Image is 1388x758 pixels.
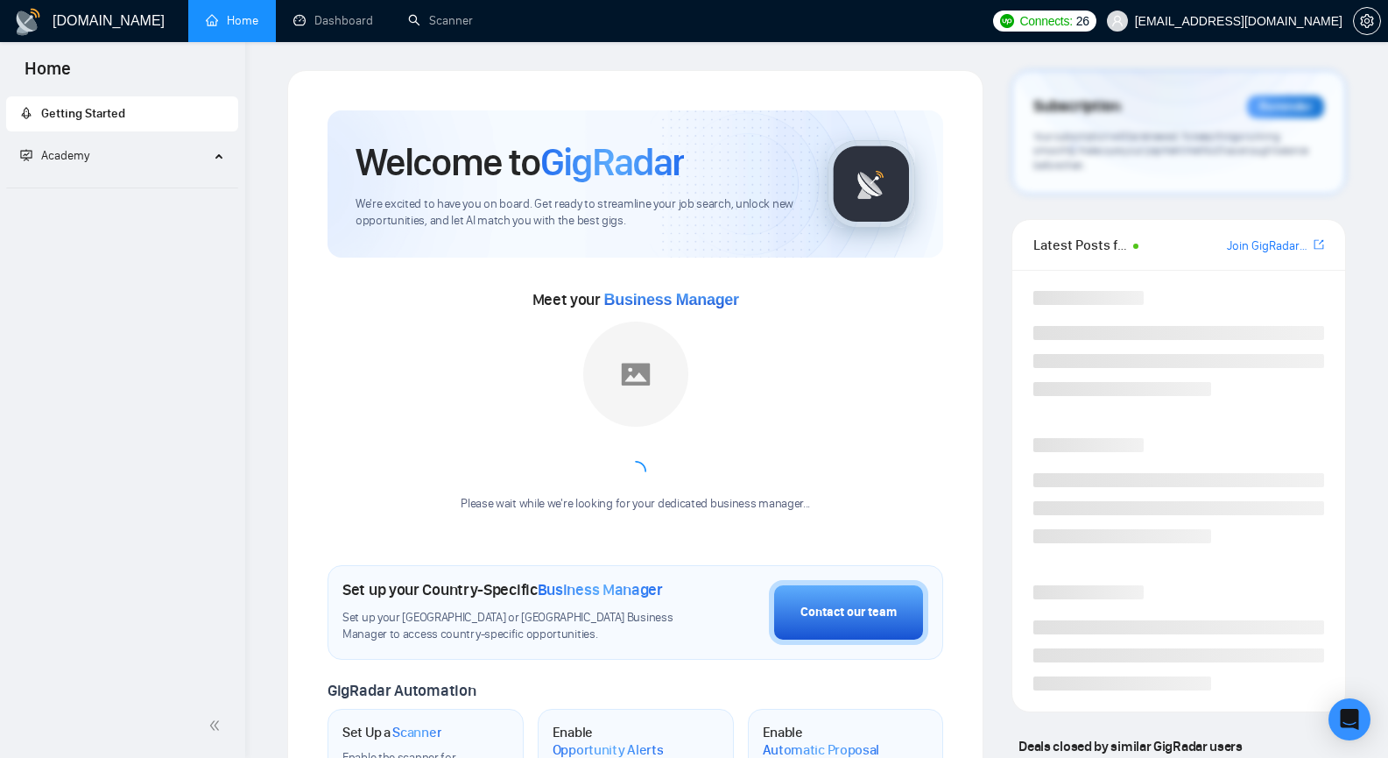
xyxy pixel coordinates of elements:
span: We're excited to have you on board. Get ready to streamline your job search, unlock new opportuni... [356,196,800,230]
span: Latest Posts from the GigRadar Community [1033,234,1128,256]
span: loading [623,459,647,484]
a: searchScanner [408,13,473,28]
span: rocket [20,107,32,119]
img: upwork-logo.png [1000,14,1014,28]
a: export [1314,237,1324,253]
img: logo [14,8,42,36]
div: Reminder [1247,96,1324,118]
span: double-left [208,717,226,734]
span: Meet your [532,290,739,309]
span: Business Manager [538,580,663,599]
span: GigRadar Automation [328,681,476,700]
li: Academy Homepage [6,181,238,192]
h1: Set Up a [342,724,441,741]
span: fund-projection-screen [20,149,32,161]
span: Academy [41,148,89,163]
button: Contact our team [769,580,928,645]
span: Getting Started [41,106,125,121]
h1: Enable [553,724,677,758]
a: dashboardDashboard [293,13,373,28]
span: Home [11,56,85,93]
span: Academy [20,148,89,163]
span: setting [1354,14,1380,28]
a: Join GigRadar Slack Community [1227,237,1310,256]
span: Your subscription will be renewed. To keep things running smoothly, make sure your payment method... [1033,130,1308,172]
span: Set up your [GEOGRAPHIC_DATA] or [GEOGRAPHIC_DATA] Business Manager to access country-specific op... [342,610,681,643]
img: gigradar-logo.png [828,140,915,228]
img: placeholder.png [583,322,688,427]
span: user [1111,15,1124,27]
span: Business Manager [604,291,739,308]
h1: Set up your Country-Specific [342,580,663,599]
span: Subscription [1033,92,1120,122]
h1: Welcome to [356,138,684,186]
a: setting [1353,14,1381,28]
span: Connects: [1019,11,1072,31]
a: homeHome [206,13,258,28]
div: Open Intercom Messenger [1328,698,1370,740]
div: Please wait while we're looking for your dedicated business manager... [450,496,821,513]
span: Scanner [392,724,441,741]
div: Contact our team [800,603,897,622]
span: export [1314,237,1324,251]
span: GigRadar [540,138,684,186]
button: setting [1353,7,1381,35]
li: Getting Started [6,96,238,131]
span: 26 [1076,11,1089,31]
